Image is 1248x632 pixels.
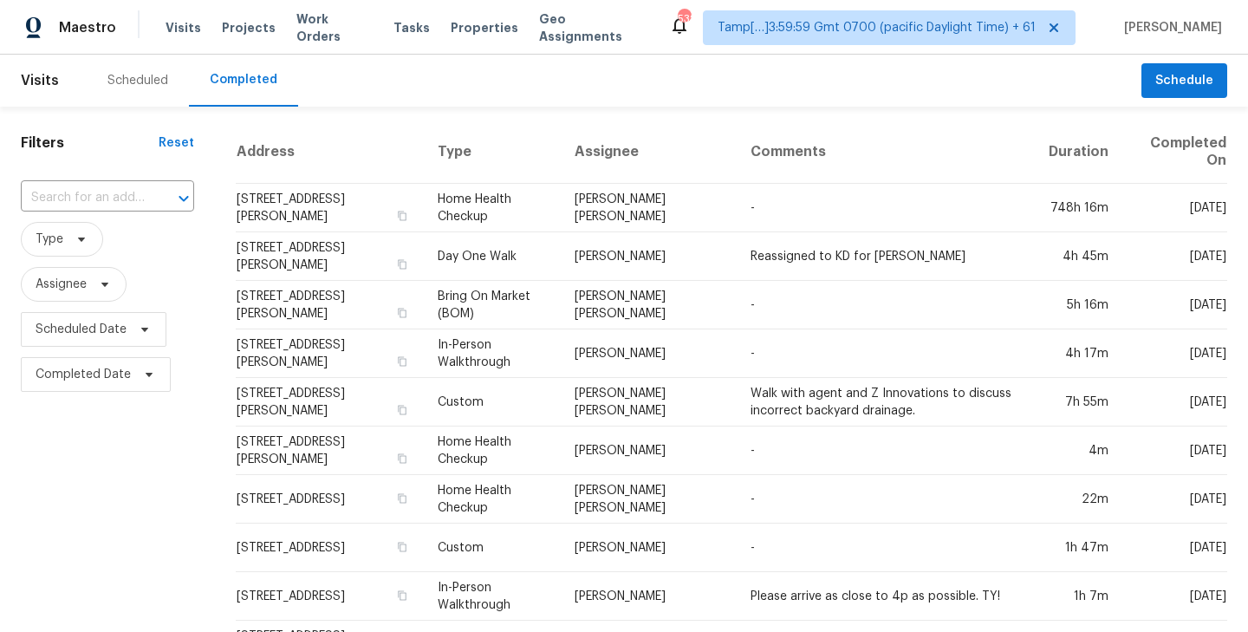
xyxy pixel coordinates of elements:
[1035,184,1122,232] td: 748h 16m
[394,451,410,466] button: Copy Address
[166,19,201,36] span: Visits
[210,71,277,88] div: Completed
[737,427,1034,475] td: -
[561,184,737,232] td: [PERSON_NAME] [PERSON_NAME]
[737,329,1034,378] td: -
[236,329,424,378] td: [STREET_ADDRESS][PERSON_NAME]
[424,281,561,329] td: Bring On Market (BOM)
[222,19,276,36] span: Projects
[718,19,1036,36] span: Tamp[…]3:59:59 Gmt 0700 (pacific Daylight Time) + 61
[236,281,424,329] td: [STREET_ADDRESS][PERSON_NAME]
[21,62,59,100] span: Visits
[236,427,424,475] td: [STREET_ADDRESS][PERSON_NAME]
[21,185,146,212] input: Search for an address...
[1035,378,1122,427] td: 7h 55m
[394,539,410,555] button: Copy Address
[1035,281,1122,329] td: 5h 16m
[424,232,561,281] td: Day One Walk
[737,121,1034,184] th: Comments
[394,402,410,418] button: Copy Address
[1035,572,1122,621] td: 1h 7m
[737,524,1034,572] td: -
[236,524,424,572] td: [STREET_ADDRESS]
[296,10,373,45] span: Work Orders
[1035,475,1122,524] td: 22m
[236,572,424,621] td: [STREET_ADDRESS]
[424,378,561,427] td: Custom
[159,134,194,152] div: Reset
[451,19,518,36] span: Properties
[424,427,561,475] td: Home Health Checkup
[394,208,410,224] button: Copy Address
[394,491,410,506] button: Copy Address
[394,588,410,603] button: Copy Address
[59,19,116,36] span: Maestro
[737,232,1034,281] td: Reassigned to KD for [PERSON_NAME]
[1035,121,1122,184] th: Duration
[172,186,196,211] button: Open
[1122,524,1227,572] td: [DATE]
[424,184,561,232] td: Home Health Checkup
[561,121,737,184] th: Assignee
[236,121,424,184] th: Address
[1122,475,1227,524] td: [DATE]
[737,184,1034,232] td: -
[1035,232,1122,281] td: 4h 45m
[561,232,737,281] td: [PERSON_NAME]
[1122,281,1227,329] td: [DATE]
[737,378,1034,427] td: Walk with agent and Z Innovations to discuss incorrect backyard drainage.
[424,121,561,184] th: Type
[424,329,561,378] td: In-Person Walkthrough
[1035,427,1122,475] td: 4m
[737,475,1034,524] td: -
[1122,427,1227,475] td: [DATE]
[424,572,561,621] td: In-Person Walkthrough
[424,475,561,524] td: Home Health Checkup
[107,72,168,89] div: Scheduled
[561,281,737,329] td: [PERSON_NAME] [PERSON_NAME]
[1122,184,1227,232] td: [DATE]
[394,354,410,369] button: Copy Address
[561,572,737,621] td: [PERSON_NAME]
[1122,572,1227,621] td: [DATE]
[36,321,127,338] span: Scheduled Date
[1035,524,1122,572] td: 1h 47m
[737,281,1034,329] td: -
[539,10,648,45] span: Geo Assignments
[236,232,424,281] td: [STREET_ADDRESS][PERSON_NAME]
[21,134,159,152] h1: Filters
[1122,232,1227,281] td: [DATE]
[236,184,424,232] td: [STREET_ADDRESS][PERSON_NAME]
[394,305,410,321] button: Copy Address
[394,257,410,272] button: Copy Address
[1155,70,1213,92] span: Schedule
[1035,329,1122,378] td: 4h 17m
[561,378,737,427] td: [PERSON_NAME] [PERSON_NAME]
[1141,63,1227,99] button: Schedule
[561,427,737,475] td: [PERSON_NAME]
[561,524,737,572] td: [PERSON_NAME]
[36,231,63,248] span: Type
[1122,378,1227,427] td: [DATE]
[678,10,690,28] div: 532
[1122,329,1227,378] td: [DATE]
[36,366,131,383] span: Completed Date
[561,475,737,524] td: [PERSON_NAME] [PERSON_NAME]
[1122,121,1227,184] th: Completed On
[393,22,430,34] span: Tasks
[561,329,737,378] td: [PERSON_NAME]
[737,572,1034,621] td: Please arrive as close to 4p as possible. TY!
[1117,19,1222,36] span: [PERSON_NAME]
[36,276,87,293] span: Assignee
[236,475,424,524] td: [STREET_ADDRESS]
[236,378,424,427] td: [STREET_ADDRESS][PERSON_NAME]
[424,524,561,572] td: Custom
